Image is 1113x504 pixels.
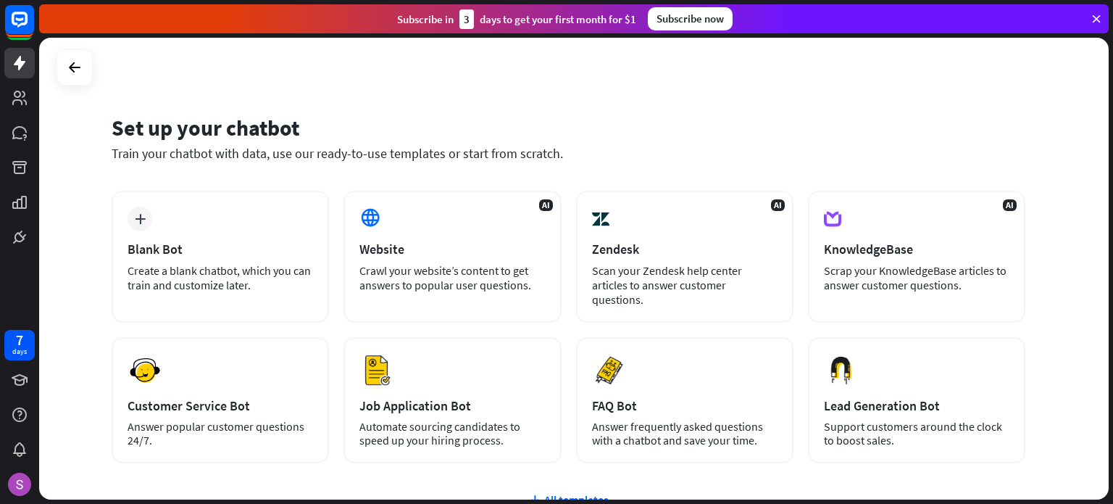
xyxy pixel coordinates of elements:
[128,263,313,292] div: Create a blank chatbot, which you can train and customize later.
[592,241,778,257] div: Zendesk
[824,420,1009,447] div: Support customers around the clock to boost sales.
[359,420,545,447] div: Automate sourcing candidates to speed up your hiring process.
[592,420,778,447] div: Answer frequently asked questions with a chatbot and save your time.
[771,199,785,211] span: AI
[648,7,733,30] div: Subscribe now
[112,145,1025,162] div: Train your chatbot with data, use our ready-to-use templates or start from scratch.
[135,214,146,224] i: plus
[1003,199,1017,211] span: AI
[359,241,545,257] div: Website
[824,241,1009,257] div: KnowledgeBase
[359,263,545,292] div: Crawl your website’s content to get answers to popular user questions.
[128,397,313,414] div: Customer Service Bot
[112,114,1025,141] div: Set up your chatbot
[459,9,474,29] div: 3
[397,9,636,29] div: Subscribe in days to get your first month for $1
[359,397,545,414] div: Job Application Bot
[592,263,778,307] div: Scan your Zendesk help center articles to answer customer questions.
[824,263,1009,292] div: Scrap your KnowledgeBase articles to answer customer questions.
[824,397,1009,414] div: Lead Generation Bot
[12,347,27,357] div: days
[592,397,778,414] div: FAQ Bot
[539,199,553,211] span: AI
[128,420,313,447] div: Answer popular customer questions 24/7.
[128,241,313,257] div: Blank Bot
[16,334,23,347] div: 7
[4,330,35,360] a: 7 days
